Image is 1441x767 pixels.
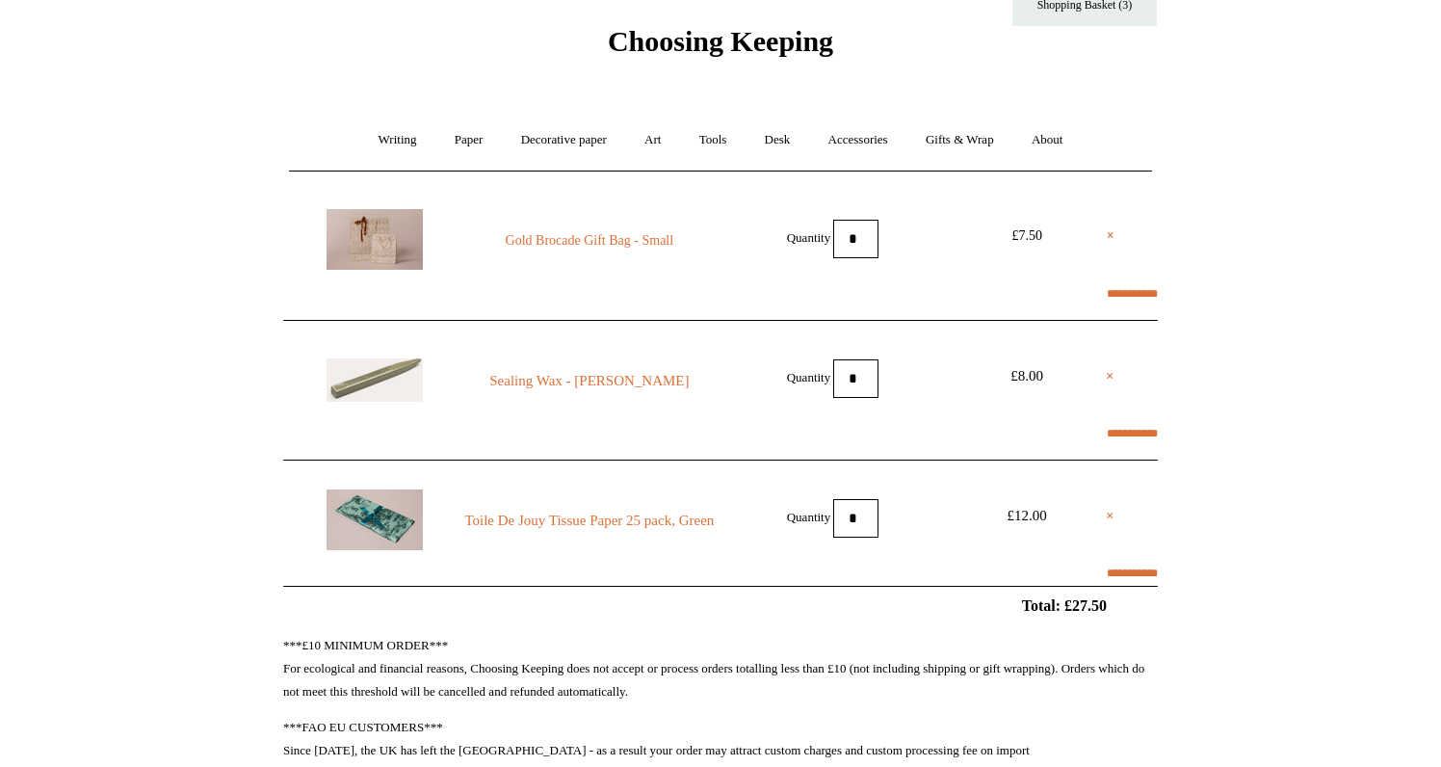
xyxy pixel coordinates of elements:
a: × [1107,225,1114,248]
a: About [1014,115,1081,166]
a: Gifts & Wrap [908,115,1011,166]
a: Choosing Keeping [608,40,833,54]
a: Sealing Wax - [PERSON_NAME] [458,369,720,392]
a: × [1106,364,1114,387]
a: Toile De Jouy Tissue Paper 25 pack, Green [458,509,720,532]
label: Quantity [787,229,831,244]
p: ***£10 MINIMUM ORDER*** For ecological and financial reasons, Choosing Keeping does not accept or... [283,634,1158,703]
div: £12.00 [983,504,1070,527]
a: Accessories [811,115,905,166]
a: Writing [361,115,434,166]
a: Gold Brocade Gift Bag - Small [458,229,720,252]
div: £7.50 [983,225,1070,248]
img: Sealing Wax - Olive Green [327,358,423,402]
a: Decorative paper [504,115,624,166]
a: × [1106,504,1114,527]
img: Gold Brocade Gift Bag - Small [327,209,423,270]
div: £8.00 [983,364,1070,387]
img: Toile De Jouy Tissue Paper 25 pack, Green [327,489,423,550]
a: Art [627,115,678,166]
a: Tools [682,115,745,166]
label: Quantity [787,509,831,523]
a: Paper [437,115,501,166]
label: Quantity [787,369,831,383]
a: Desk [747,115,808,166]
span: Choosing Keeping [608,25,833,57]
h2: Total: £27.50 [239,596,1202,615]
